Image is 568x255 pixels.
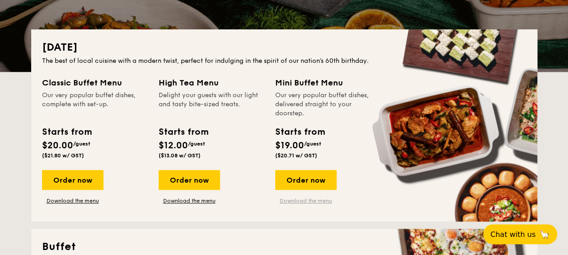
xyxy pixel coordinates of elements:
[42,125,91,139] div: Starts from
[275,125,324,139] div: Starts from
[42,152,84,159] span: ($21.80 w/ GST)
[42,76,148,89] div: Classic Buffet Menu
[42,40,526,55] h2: [DATE]
[275,152,317,159] span: ($20.71 w/ GST)
[483,224,557,244] button: Chat with us🦙
[42,57,526,66] div: The best of local cuisine with a modern twist, perfect for indulging in the spirit of our nation’...
[42,197,103,204] a: Download the menu
[539,229,550,240] span: 🦙
[275,197,337,204] a: Download the menu
[159,140,188,151] span: $12.00
[42,91,148,118] div: Our very popular buffet dishes, complete with set-up.
[42,140,73,151] span: $20.00
[275,76,381,89] div: Mini Buffet Menu
[159,197,220,204] a: Download the menu
[490,230,535,239] span: Chat with us
[304,141,321,147] span: /guest
[159,125,208,139] div: Starts from
[159,76,264,89] div: High Tea Menu
[159,91,264,118] div: Delight your guests with our light and tasty bite-sized treats.
[159,170,220,190] div: Order now
[42,240,526,254] h2: Buffet
[188,141,205,147] span: /guest
[159,152,201,159] span: ($13.08 w/ GST)
[73,141,90,147] span: /guest
[42,170,103,190] div: Order now
[275,170,337,190] div: Order now
[275,140,304,151] span: $19.00
[275,91,381,118] div: Our very popular buffet dishes, delivered straight to your doorstep.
